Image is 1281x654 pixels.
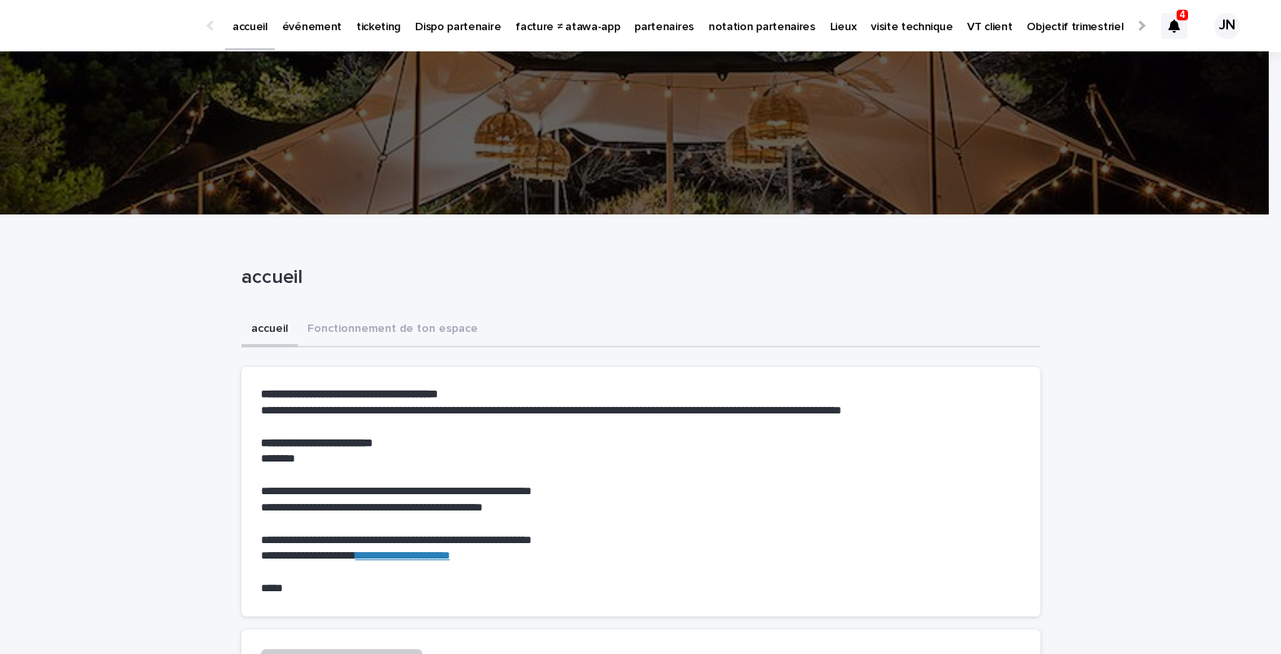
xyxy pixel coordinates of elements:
div: 4 [1161,13,1187,39]
p: 4 [1180,9,1186,20]
button: accueil [241,313,298,347]
div: JN [1214,13,1240,39]
button: Fonctionnement de ton espace [298,313,488,347]
p: accueil [241,266,1034,289]
img: Ls34BcGeRexTGTNfXpUC [33,10,191,42]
